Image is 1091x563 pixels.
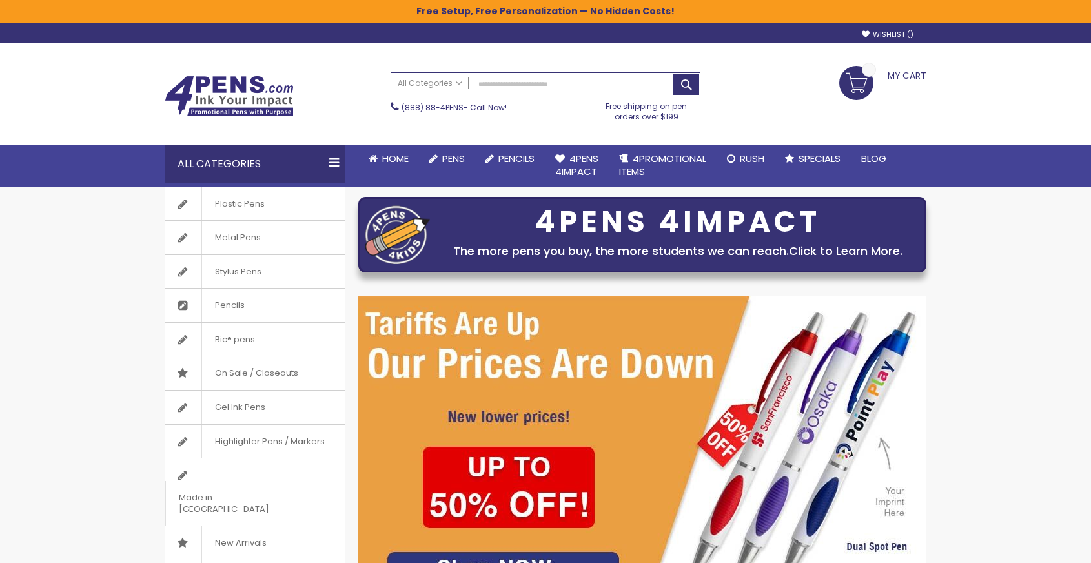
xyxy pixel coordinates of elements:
div: 4PENS 4IMPACT [436,209,919,236]
a: Made in [GEOGRAPHIC_DATA] [165,458,345,526]
img: four_pen_logo.png [365,205,430,264]
span: 4PROMOTIONAL ITEMS [619,152,706,178]
a: New Arrivals [165,526,345,560]
a: Metal Pens [165,221,345,254]
a: Stylus Pens [165,255,345,289]
span: - Call Now! [402,102,507,113]
span: On Sale / Closeouts [201,356,311,390]
img: 4Pens Custom Pens and Promotional Products [165,76,294,117]
span: Metal Pens [201,221,274,254]
a: Bic® pens [165,323,345,356]
a: (888) 88-4PENS [402,102,464,113]
a: 4Pens4impact [545,145,609,187]
div: The more pens you buy, the more students we can reach. [436,242,919,260]
div: All Categories [165,145,345,183]
span: Home [382,152,409,165]
span: Specials [799,152,841,165]
a: All Categories [391,73,469,94]
a: Pens [419,145,475,173]
a: On Sale / Closeouts [165,356,345,390]
a: Rush [717,145,775,173]
span: 4Pens 4impact [555,152,598,178]
a: Pencils [165,289,345,322]
span: Pencils [498,152,535,165]
a: Wishlist [862,30,913,39]
a: Specials [775,145,851,173]
span: Pens [442,152,465,165]
a: Blog [851,145,897,173]
a: Pencils [475,145,545,173]
span: New Arrivals [201,526,280,560]
span: Pencils [201,289,258,322]
span: Rush [740,152,764,165]
a: Gel Ink Pens [165,391,345,424]
span: Made in [GEOGRAPHIC_DATA] [165,481,312,526]
span: Stylus Pens [201,255,274,289]
span: All Categories [398,78,462,88]
a: Home [358,145,419,173]
div: Free shipping on pen orders over $199 [593,96,701,122]
span: Bic® pens [201,323,268,356]
span: Blog [861,152,886,165]
a: 4PROMOTIONALITEMS [609,145,717,187]
a: Plastic Pens [165,187,345,221]
span: Plastic Pens [201,187,278,221]
a: Highlighter Pens / Markers [165,425,345,458]
span: Highlighter Pens / Markers [201,425,338,458]
span: Gel Ink Pens [201,391,278,424]
a: Click to Learn More. [789,243,902,259]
